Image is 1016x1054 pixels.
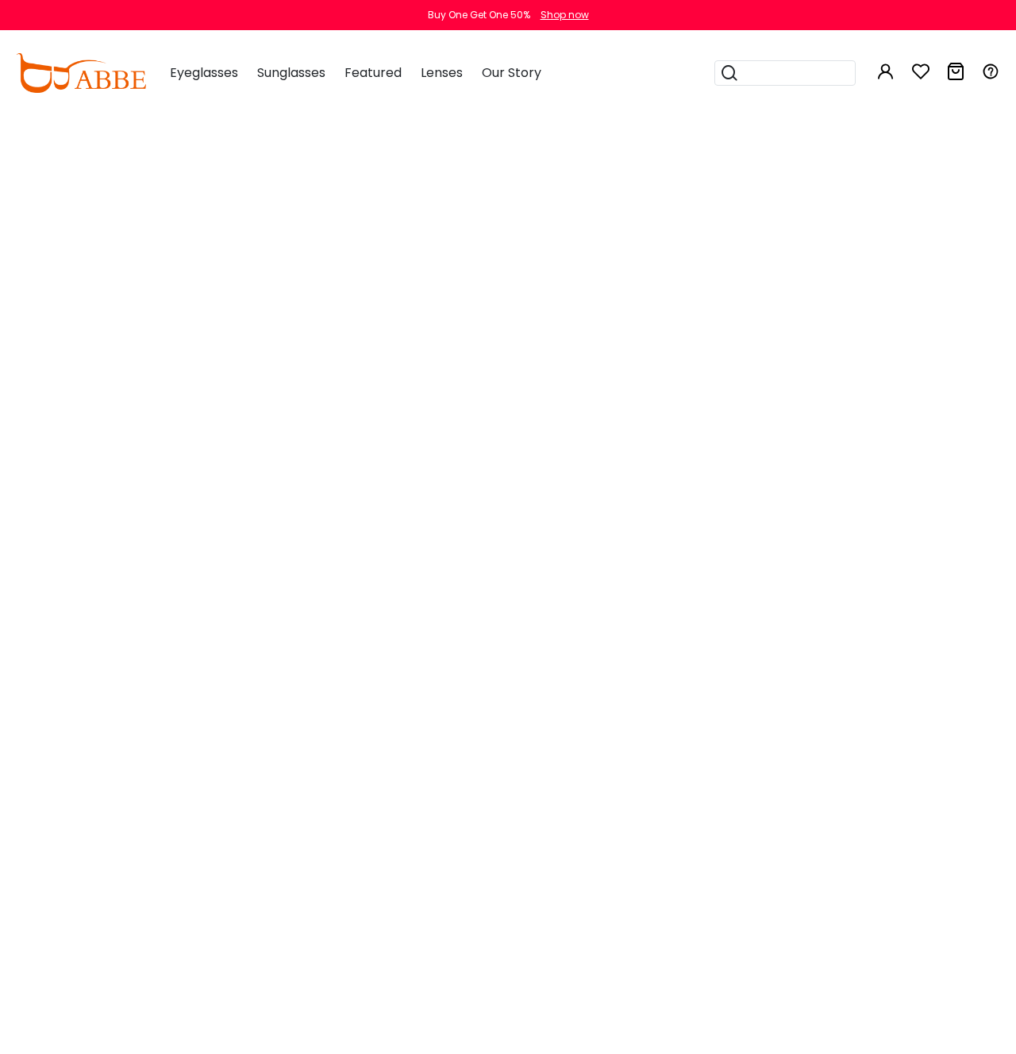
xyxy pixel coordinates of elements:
[541,8,589,22] div: Shop now
[482,63,541,82] span: Our Story
[421,63,463,82] span: Lenses
[533,8,589,21] a: Shop now
[170,63,238,82] span: Eyeglasses
[344,63,402,82] span: Featured
[16,53,146,93] img: abbeglasses.com
[428,8,530,22] div: Buy One Get One 50%
[257,63,325,82] span: Sunglasses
